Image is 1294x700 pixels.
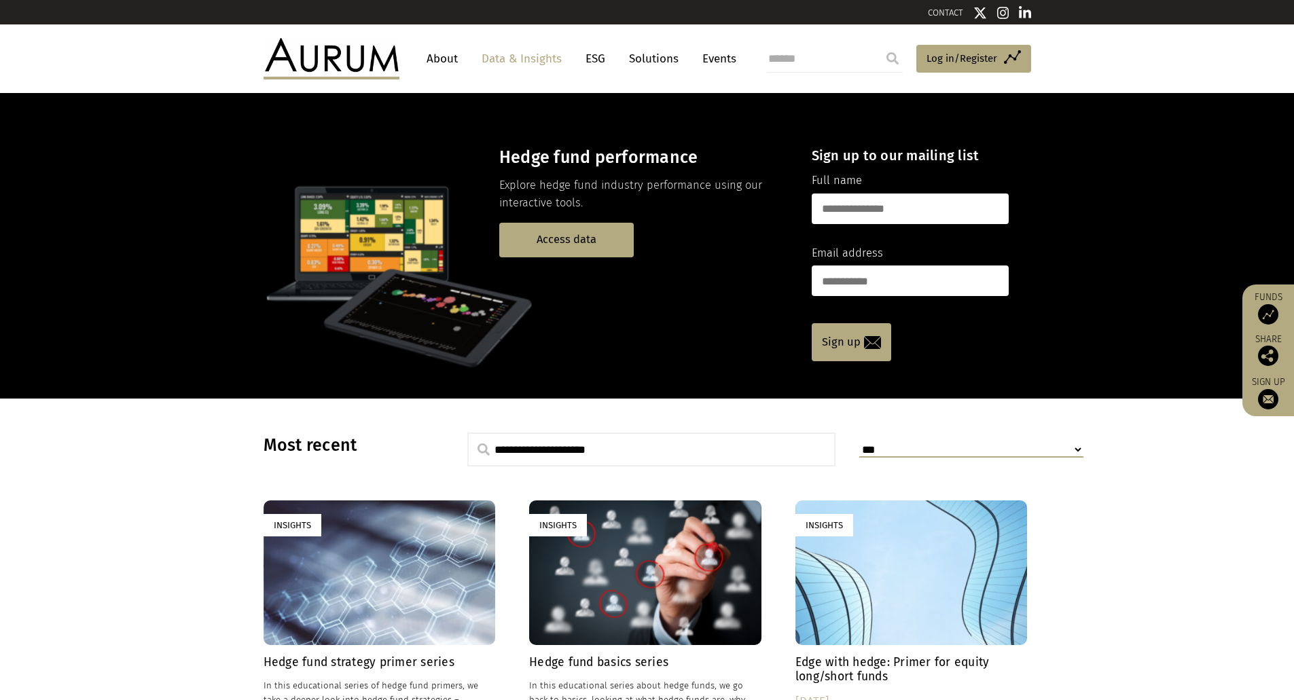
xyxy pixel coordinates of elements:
a: Solutions [622,46,685,71]
img: Sign up to our newsletter [1258,389,1278,409]
img: Share this post [1258,346,1278,366]
a: Access data [499,223,634,257]
label: Full name [812,172,862,189]
a: ESG [579,46,612,71]
a: Data & Insights [475,46,569,71]
img: search.svg [478,443,490,456]
h4: Edge with hedge: Primer for equity long/short funds [795,655,1028,684]
h3: Hedge fund performance [499,147,788,168]
input: Submit [879,45,906,72]
a: Funds [1249,291,1287,325]
a: Sign up [1249,376,1287,409]
h4: Hedge fund basics series [529,655,761,669]
span: Log in/Register [927,50,997,67]
div: Insights [264,514,321,536]
p: Explore hedge fund industry performance using our interactive tools. [499,177,788,213]
img: Instagram icon [997,6,1009,20]
img: Linkedin icon [1019,6,1031,20]
a: CONTACT [928,7,963,18]
a: About [420,46,465,71]
img: Access Funds [1258,304,1278,325]
img: Twitter icon [973,6,987,20]
a: Log in/Register [916,45,1031,73]
img: email-icon [864,336,881,349]
div: Insights [795,514,853,536]
h4: Hedge fund strategy primer series [264,655,496,669]
h4: Sign up to our mailing list [812,147,1009,164]
h3: Most recent [264,435,433,456]
img: Aurum [264,38,399,79]
div: Share [1249,335,1287,366]
a: Sign up [812,323,891,361]
a: Events [696,46,736,71]
label: Email address [812,244,883,262]
div: Insights [529,514,587,536]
